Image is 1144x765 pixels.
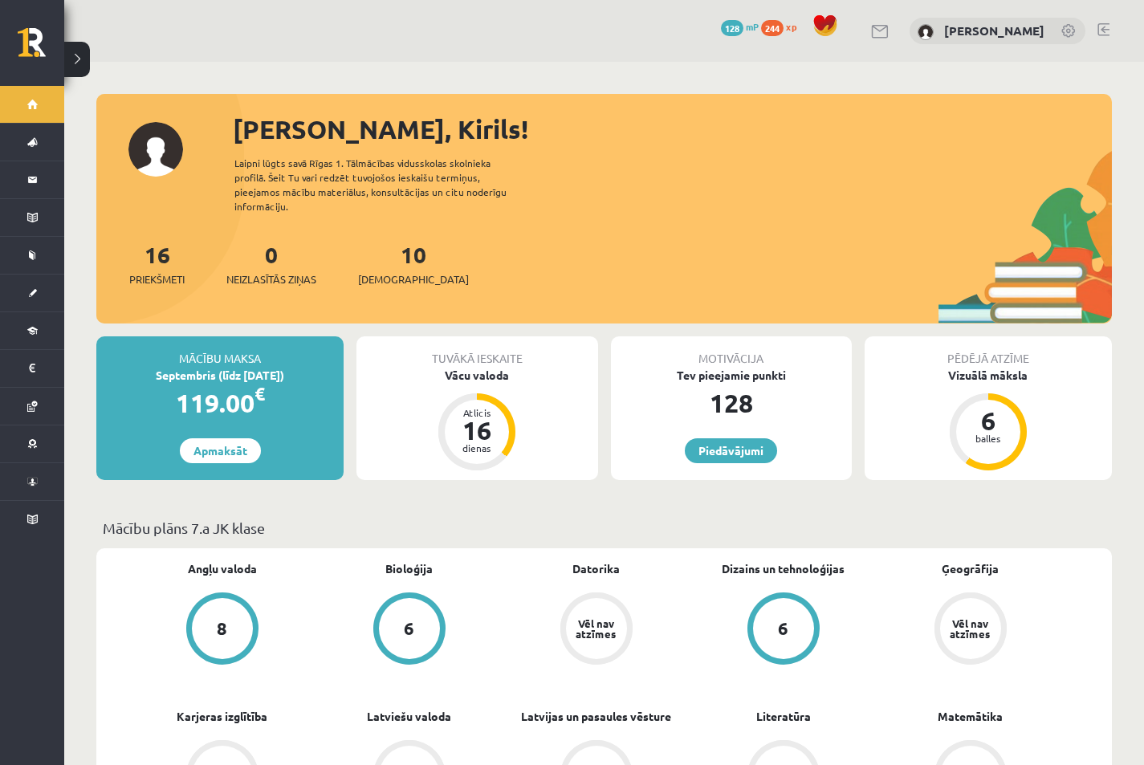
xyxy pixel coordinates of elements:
[233,110,1112,149] div: [PERSON_NAME], Kirils!
[611,336,852,367] div: Motivācija
[611,367,852,384] div: Tev pieejamie punkti
[356,367,597,384] div: Vācu valoda
[685,438,777,463] a: Piedāvājumi
[128,592,316,668] a: 8
[356,367,597,473] a: Vācu valoda Atlicis 16 dienas
[217,620,227,637] div: 8
[865,367,1112,384] div: Vizuālā māksla
[96,336,344,367] div: Mācību maksa
[503,592,690,668] a: Vēl nav atzīmes
[254,382,265,405] span: €
[356,336,597,367] div: Tuvākā ieskaite
[453,417,501,443] div: 16
[918,24,934,40] img: Kirils Ivaņeckis
[453,443,501,453] div: dienas
[611,384,852,422] div: 128
[786,20,796,33] span: xp
[572,560,620,577] a: Datorika
[722,560,845,577] a: Dizains un tehnoloģijas
[226,271,316,287] span: Neizlasītās ziņas
[761,20,784,36] span: 244
[129,240,185,287] a: 16Priekšmeti
[778,620,788,637] div: 6
[746,20,759,33] span: mP
[877,592,1064,668] a: Vēl nav atzīmes
[177,708,267,725] a: Karjeras izglītība
[756,708,811,725] a: Literatūra
[385,560,433,577] a: Bioloģija
[942,560,999,577] a: Ģeogrāfija
[944,22,1044,39] a: [PERSON_NAME]
[180,438,261,463] a: Apmaksāt
[358,271,469,287] span: [DEMOGRAPHIC_DATA]
[226,240,316,287] a: 0Neizlasītās ziņas
[721,20,743,36] span: 128
[574,618,619,639] div: Vēl nav atzīmes
[188,560,257,577] a: Angļu valoda
[521,708,671,725] a: Latvijas un pasaules vēsture
[948,618,993,639] div: Vēl nav atzīmes
[938,708,1003,725] a: Matemātika
[404,620,414,637] div: 6
[690,592,877,668] a: 6
[367,708,451,725] a: Latviešu valoda
[964,433,1012,443] div: balles
[96,367,344,384] div: Septembris (līdz [DATE])
[18,28,64,68] a: Rīgas 1. Tālmācības vidusskola
[103,517,1105,539] p: Mācību plāns 7.a JK klase
[964,408,1012,433] div: 6
[129,271,185,287] span: Priekšmeti
[316,592,503,668] a: 6
[453,408,501,417] div: Atlicis
[358,240,469,287] a: 10[DEMOGRAPHIC_DATA]
[865,367,1112,473] a: Vizuālā māksla 6 balles
[761,20,804,33] a: 244 xp
[721,20,759,33] a: 128 mP
[234,156,535,214] div: Laipni lūgts savā Rīgas 1. Tālmācības vidusskolas skolnieka profilā. Šeit Tu vari redzēt tuvojošo...
[96,384,344,422] div: 119.00
[865,336,1112,367] div: Pēdējā atzīme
